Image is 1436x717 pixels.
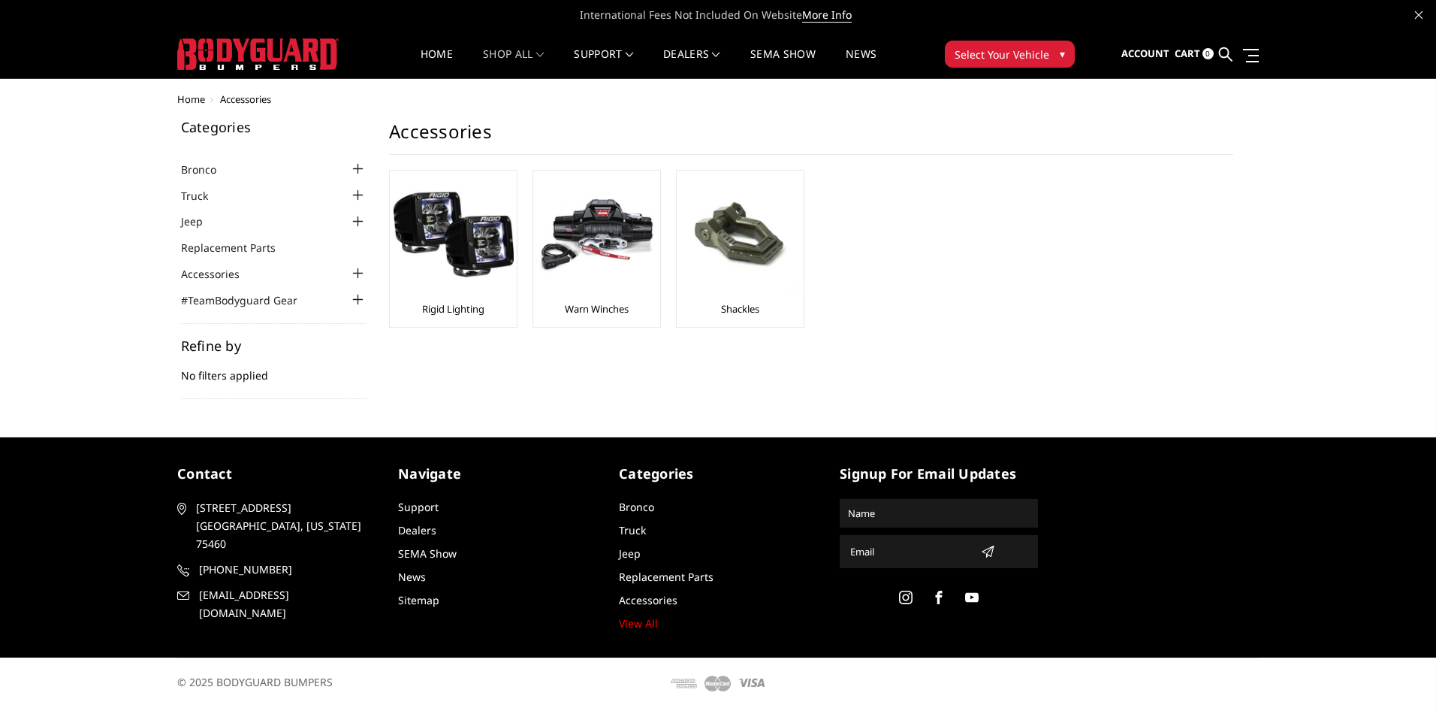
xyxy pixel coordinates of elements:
[1121,47,1169,60] span: Account
[955,47,1049,62] span: Select Your Vehicle
[398,593,439,607] a: Sitemap
[398,570,426,584] a: News
[945,41,1075,68] button: Select Your Vehicle
[663,49,720,78] a: Dealers
[421,49,453,78] a: Home
[619,570,713,584] a: Replacement Parts
[177,38,339,70] img: BODYGUARD BUMPERS
[398,464,596,484] h5: Navigate
[619,523,646,537] a: Truck
[398,500,439,514] a: Support
[721,302,759,316] a: Shackles
[619,593,677,607] a: Accessories
[619,546,641,561] a: Jeep
[574,49,633,78] a: Support
[181,339,367,399] div: No filters applied
[181,240,294,256] a: Replacement Parts
[1175,34,1214,74] a: Cart 0
[840,464,1038,484] h5: signup for email updates
[199,586,373,622] span: [EMAIL_ADDRESS][DOMAIN_NAME]
[389,120,1233,155] h1: Accessories
[199,561,373,579] span: [PHONE_NUMBER]
[177,675,333,689] span: © 2025 BODYGUARD BUMPERS
[177,464,376,484] h5: contact
[177,586,376,622] a: [EMAIL_ADDRESS][DOMAIN_NAME]
[802,8,852,23] a: More Info
[1202,48,1214,59] span: 0
[619,464,817,484] h5: Categories
[1060,46,1065,62] span: ▾
[483,49,544,78] a: shop all
[398,523,436,537] a: Dealers
[1175,47,1200,60] span: Cart
[181,188,227,204] a: Truck
[844,540,975,564] input: Email
[422,302,484,316] a: Rigid Lighting
[181,162,235,177] a: Bronco
[1121,34,1169,74] a: Account
[181,266,258,282] a: Accessories
[619,616,658,631] a: View All
[842,501,1036,525] input: Name
[565,302,629,316] a: Warn Winches
[196,499,370,553] span: [STREET_ADDRESS] [GEOGRAPHIC_DATA], [US_STATE] 75460
[846,49,876,78] a: News
[181,339,367,352] h5: Refine by
[181,292,316,308] a: #TeamBodyguard Gear
[619,500,654,514] a: Bronco
[750,49,816,78] a: SEMA Show
[220,92,271,106] span: Accessories
[177,92,205,106] a: Home
[181,120,367,134] h5: Categories
[177,561,376,579] a: [PHONE_NUMBER]
[181,213,222,229] a: Jeep
[398,546,457,561] a: SEMA Show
